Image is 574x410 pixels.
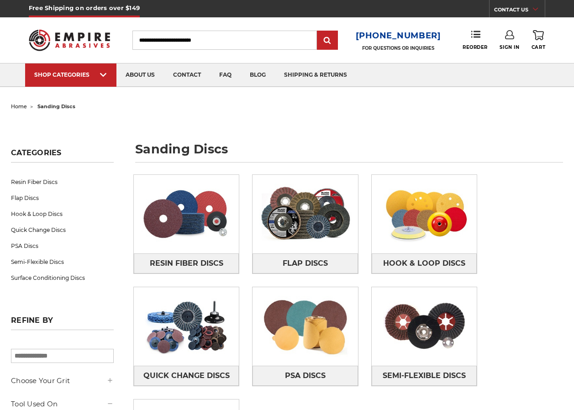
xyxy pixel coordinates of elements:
[372,366,477,386] a: Semi-Flexible Discs
[150,256,223,271] span: Resin Fiber Discs
[318,32,337,50] input: Submit
[383,368,466,384] span: Semi-Flexible Discs
[210,63,241,87] a: faq
[116,63,164,87] a: about us
[134,177,239,251] img: Resin Fiber Discs
[34,71,107,78] div: SHOP CATEGORIES
[134,253,239,273] a: Resin Fiber Discs
[11,222,114,238] a: Quick Change Discs
[11,174,114,190] a: Resin Fiber Discs
[143,368,230,384] span: Quick Change Discs
[372,289,477,363] img: Semi-Flexible Discs
[275,63,356,87] a: shipping & returns
[372,177,477,251] img: Hook & Loop Discs
[356,29,441,42] a: [PHONE_NUMBER]
[11,375,114,386] h5: Choose Your Grit
[463,44,488,50] span: Reorder
[37,103,75,110] span: sanding discs
[241,63,275,87] a: blog
[11,190,114,206] a: Flap Discs
[135,143,563,163] h1: sanding discs
[532,30,545,50] a: Cart
[134,366,239,386] a: Quick Change Discs
[253,289,358,363] img: PSA Discs
[356,45,441,51] p: FOR QUESTIONS OR INQUIRIES
[283,256,328,271] span: Flap Discs
[463,30,488,50] a: Reorder
[532,44,545,50] span: Cart
[11,103,27,110] a: home
[29,24,110,56] img: Empire Abrasives
[164,63,210,87] a: contact
[253,253,358,273] a: Flap Discs
[494,5,545,17] a: CONTACT US
[11,238,114,254] a: PSA Discs
[11,270,114,286] a: Surface Conditioning Discs
[383,256,465,271] span: Hook & Loop Discs
[285,368,326,384] span: PSA Discs
[11,316,114,330] h5: Refine by
[11,399,114,410] h5: Tool Used On
[500,44,519,50] span: Sign In
[253,366,358,386] a: PSA Discs
[11,148,114,163] h5: Categories
[253,177,358,251] img: Flap Discs
[134,289,239,363] img: Quick Change Discs
[11,254,114,270] a: Semi-Flexible Discs
[372,253,477,273] a: Hook & Loop Discs
[11,206,114,222] a: Hook & Loop Discs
